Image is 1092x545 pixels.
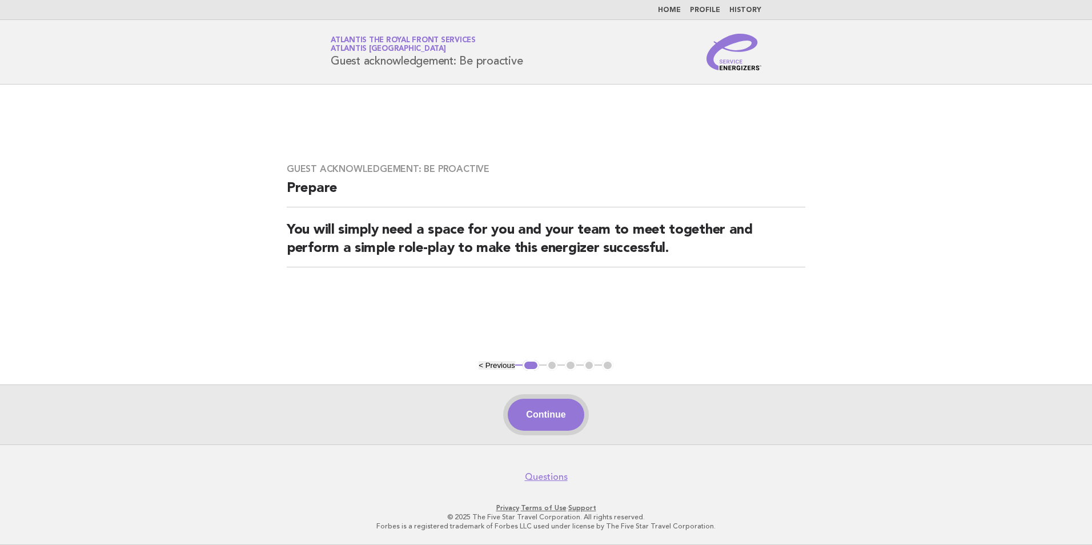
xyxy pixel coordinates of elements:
a: Atlantis The Royal Front ServicesAtlantis [GEOGRAPHIC_DATA] [331,37,476,53]
button: Continue [508,399,584,431]
button: < Previous [479,361,515,370]
p: © 2025 The Five Star Travel Corporation. All rights reserved. [196,512,896,522]
a: Privacy [496,504,519,512]
h2: Prepare [287,179,805,207]
button: 1 [523,360,539,371]
h3: Guest acknowledgement: Be proactive [287,163,805,175]
span: Atlantis [GEOGRAPHIC_DATA] [331,46,446,53]
img: Service Energizers [706,34,761,70]
a: Home [658,7,681,14]
p: Forbes is a registered trademark of Forbes LLC used under license by The Five Star Travel Corpora... [196,522,896,531]
a: Profile [690,7,720,14]
p: · · [196,503,896,512]
a: Questions [525,471,568,483]
h1: Guest acknowledgement: Be proactive [331,37,523,67]
a: History [729,7,761,14]
a: Support [568,504,596,512]
a: Terms of Use [521,504,567,512]
h2: You will simply need a space for you and your team to meet together and perform a simple role-pla... [287,221,805,267]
